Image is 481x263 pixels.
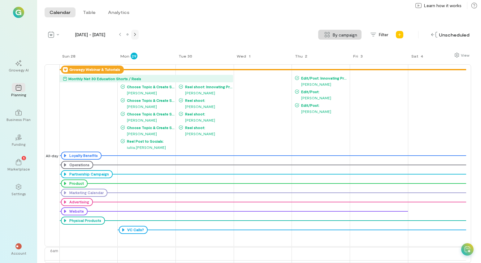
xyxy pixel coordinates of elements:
div: Marketing Calendar [68,190,104,195]
div: 6am [49,247,59,254]
a: October 4, 2025 [408,52,427,64]
div: [PERSON_NAME] [121,90,175,96]
div: Unscheduled [430,30,471,40]
div: [PERSON_NAME] [121,131,175,137]
div: Wed [237,54,246,58]
div: Product [61,179,88,188]
span: Choose Topic & Create Script: [125,111,175,116]
span: Edit/Post: Innovating Product Development: How AI Tools Enhance Creativity and Efficiency [299,75,349,80]
a: Settings [7,179,30,201]
div: Operations [68,162,89,167]
div: Business Plan [6,117,31,122]
div: 4 [418,53,425,59]
div: Account [11,251,26,256]
span: By campaign [333,32,357,38]
div: Website [61,207,88,215]
button: Analytics [103,7,134,17]
a: October 1, 2025 [234,52,254,64]
div: VC Calls? [126,227,144,232]
div: 1 [246,53,253,59]
a: September 30, 2025 [175,52,194,64]
div: View [461,52,470,58]
span: Learn how it works [424,2,461,9]
span: Reel shoot: [183,98,233,103]
div: [PERSON_NAME] [295,81,349,87]
div: [PERSON_NAME] [121,103,175,110]
div: Monthly Net 30 Education Shorts / Reels [68,75,141,82]
div: Tue [179,54,186,58]
div: Mon [120,54,129,58]
div: Add new [395,30,405,40]
div: 30 [186,53,193,59]
a: Planning [7,80,30,102]
a: October 3, 2025 [350,52,366,64]
div: Growegy AI [9,67,29,72]
div: Show columns [453,51,471,59]
div: Growegy Webinar & Tutorials [68,67,120,72]
div: Marketplace [7,166,30,171]
a: September 28, 2025 [59,52,78,64]
div: Partnership Campaign [61,170,113,178]
span: Edit/Post: [299,89,349,94]
div: Operations [61,161,93,169]
span: Choose Topic & Create Script: [125,98,175,103]
div: Growegy Webinar & Tutorials [61,66,124,74]
div: Loyalty Benefits [61,152,102,160]
div: Thu [295,54,303,58]
a: Growegy AI [7,55,30,77]
a: Funding [7,129,30,152]
span: Choose Topic & Create Script: Innovating Product Development: How AI Tools Enhance Creativity and... [125,84,175,89]
div: Marketing Calendar [61,189,107,197]
div: 3 [358,53,365,59]
div: [PERSON_NAME] [295,95,349,101]
a: Business Plan [7,105,30,127]
div: 28 [70,53,76,59]
div: 29 [131,53,137,59]
a: September 29, 2025 [117,52,139,64]
button: Table [78,7,101,17]
div: Sun [62,54,70,58]
span: 1 [23,155,24,161]
div: Website [68,209,84,214]
div: Fri [353,54,358,58]
div: Settings [11,191,26,196]
span: Reel shoot: [183,125,233,130]
button: Calendar [45,7,76,17]
span: Filter [379,32,388,38]
div: Sat [411,54,418,58]
span: Reel shoot: [183,111,233,116]
div: iuliia.[PERSON_NAME] [121,144,175,150]
div: Loyalty Benefits [68,153,98,158]
a: Marketplace [7,154,30,176]
div: Physical Products [68,218,101,223]
span: [DATE] - [DATE] [64,32,116,38]
div: 2 [303,53,310,59]
span: Edit/Post: [299,103,349,108]
span: Choose Topic & Create Script: [125,125,175,130]
div: [PERSON_NAME] [295,108,349,114]
div: Funding [12,142,25,147]
span: All-day [45,153,59,158]
span: Reel shoot: Innovating Product Development: How AI Tools Enhance Creativity and Efficiency [183,84,233,89]
div: [PERSON_NAME] [179,131,233,137]
span: Reel Post to Socials: [125,139,175,144]
div: Advertising [61,198,93,206]
div: Product [68,181,84,186]
div: [PERSON_NAME] [179,117,233,123]
div: Planning [11,92,26,97]
a: October 2, 2025 [292,52,311,64]
div: [PERSON_NAME] [179,103,233,110]
div: VC Calls? [119,226,148,234]
div: Physical Products [61,217,105,225]
div: [PERSON_NAME] [179,90,233,96]
div: [PERSON_NAME] [121,117,175,123]
div: Advertising [68,200,89,205]
div: Partnership Campaign [68,172,109,177]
